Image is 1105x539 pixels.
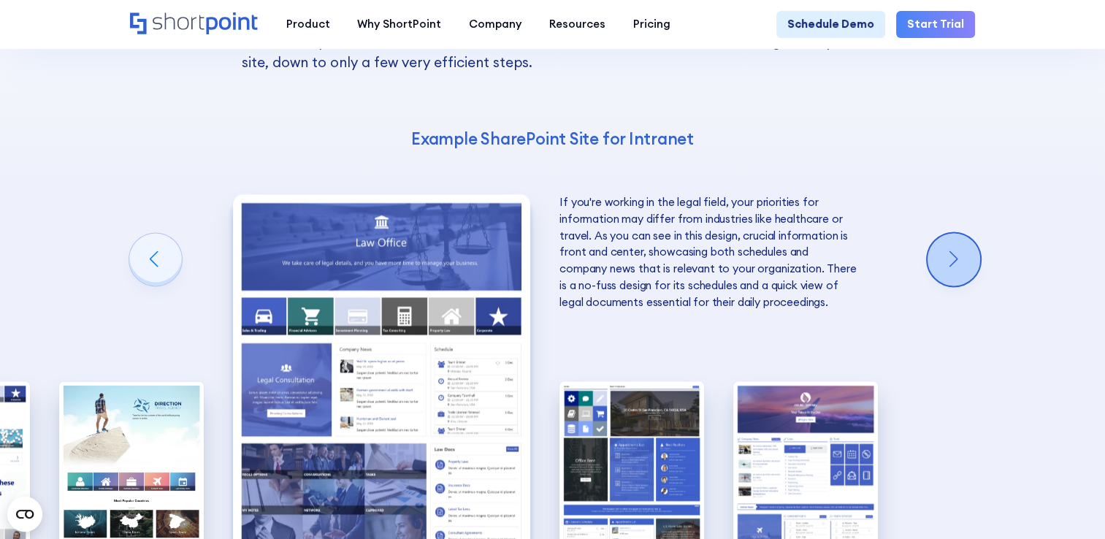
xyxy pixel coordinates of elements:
[559,194,857,310] p: If you're working in the legal field, your priorities for information may differ from industries ...
[455,11,535,39] a: Company
[343,11,455,39] a: Why ShortPoint
[272,11,344,39] a: Product
[843,370,1105,539] iframe: Chat Widget
[928,233,980,286] div: Next slide
[549,16,605,33] div: Resources
[776,11,885,39] a: Schedule Demo
[633,16,670,33] div: Pricing
[129,233,182,286] div: Previous slide
[469,16,521,33] div: Company
[286,16,329,33] div: Product
[7,497,42,532] button: Open CMP widget
[242,128,863,149] h4: Example SharePoint Site for Intranet
[896,11,975,39] a: Start Trial
[619,11,684,39] a: Pricing
[357,16,441,33] div: Why ShortPoint
[535,11,619,39] a: Resources
[130,12,259,36] a: Home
